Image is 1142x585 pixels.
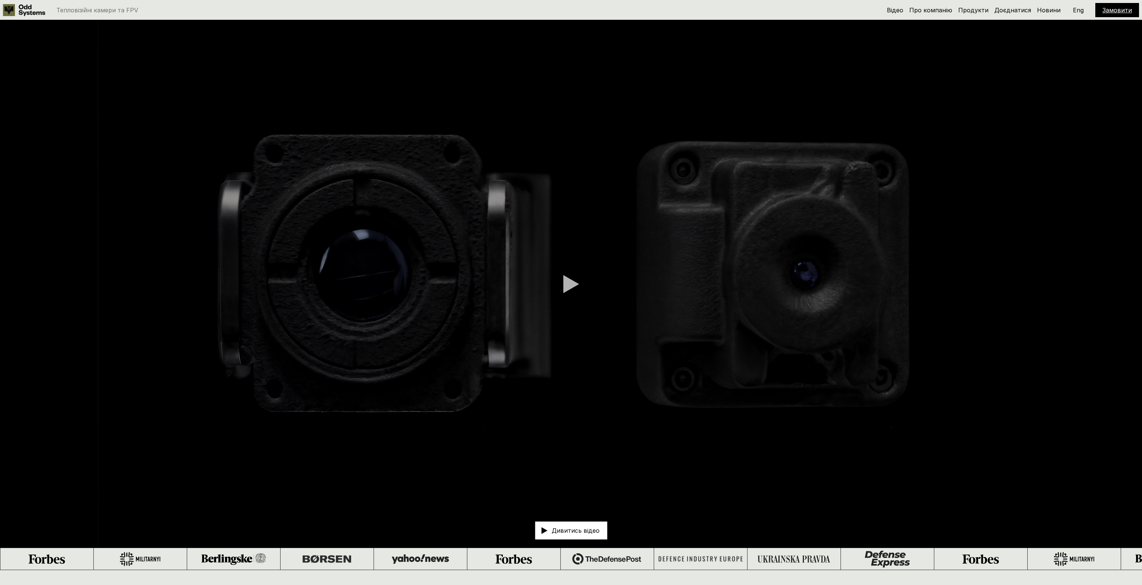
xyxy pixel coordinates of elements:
p: Eng [1073,7,1084,13]
a: Відео [887,6,903,14]
a: Про компанію [909,6,952,14]
a: Продукти [958,6,988,14]
a: Доєднатися [994,6,1031,14]
p: Дивитись відео [552,528,600,533]
a: Замовити [1102,6,1132,14]
a: Новини [1037,6,1061,14]
p: Тепловізійні камери та FPV [56,7,138,13]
